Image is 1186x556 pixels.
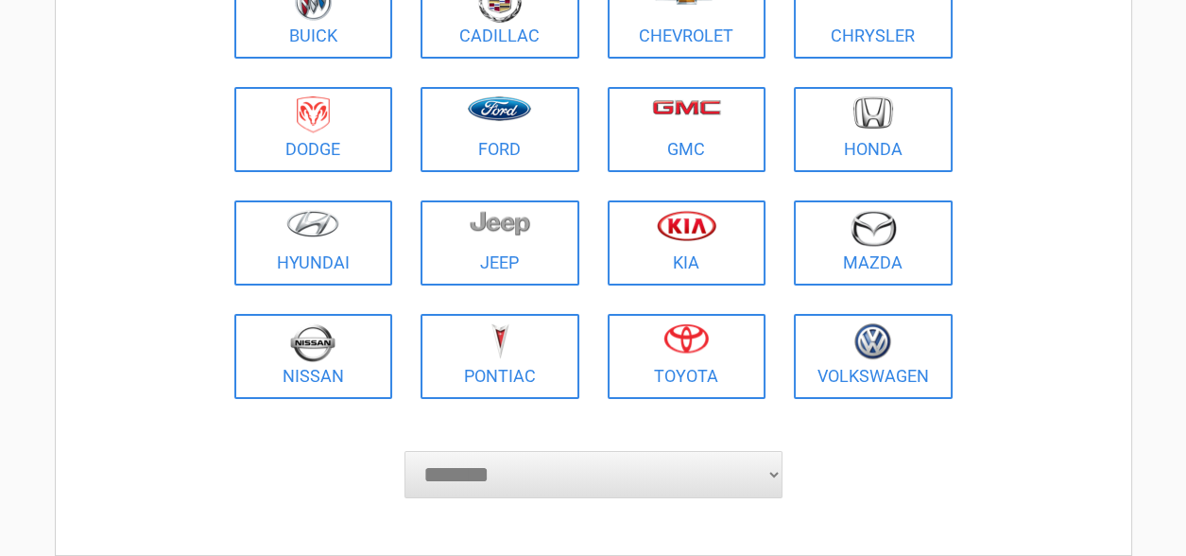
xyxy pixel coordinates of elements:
[421,87,579,172] a: Ford
[853,96,893,130] img: honda
[470,210,530,236] img: jeep
[290,323,335,362] img: nissan
[468,96,531,121] img: ford
[854,323,891,360] img: volkswagen
[608,87,766,172] a: GMC
[234,87,393,172] a: Dodge
[794,314,953,399] a: Volkswagen
[794,87,953,172] a: Honda
[652,99,721,115] img: gmc
[297,96,330,133] img: dodge
[234,314,393,399] a: Nissan
[608,200,766,286] a: Kia
[490,323,509,359] img: pontiac
[850,210,897,247] img: mazda
[421,314,579,399] a: Pontiac
[657,210,716,241] img: kia
[286,210,339,237] img: hyundai
[234,200,393,286] a: Hyundai
[663,323,709,354] img: toyota
[421,200,579,286] a: Jeep
[794,200,953,286] a: Mazda
[608,314,766,399] a: Toyota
